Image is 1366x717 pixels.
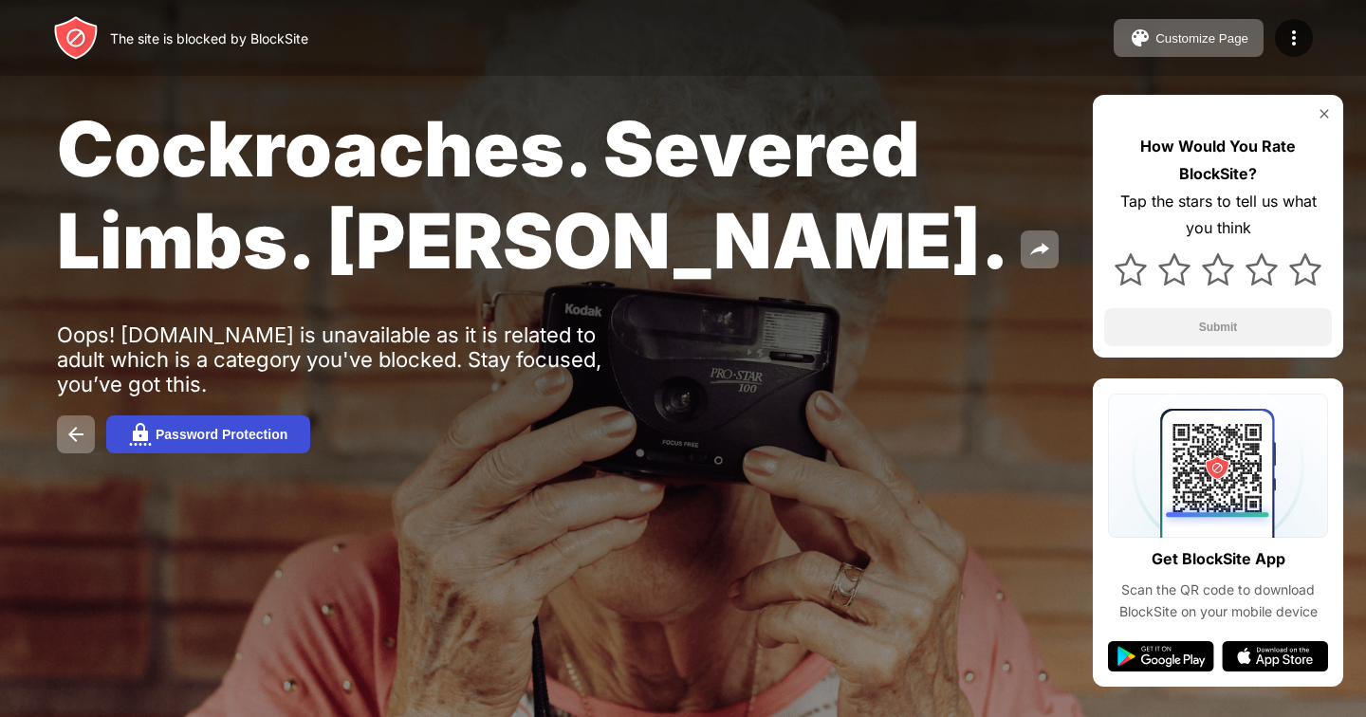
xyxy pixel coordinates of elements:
img: star.svg [1246,253,1278,285]
img: share.svg [1028,238,1051,261]
button: Customize Page [1114,19,1264,57]
img: pallet.svg [1129,27,1152,49]
img: star.svg [1115,253,1147,285]
img: star.svg [1289,253,1321,285]
button: Password Protection [106,415,310,453]
div: How Would You Rate BlockSite? [1104,133,1332,188]
div: Oops! [DOMAIN_NAME] is unavailable as it is related to adult which is a category you've blocked. ... [57,322,643,396]
img: menu-icon.svg [1283,27,1305,49]
div: Get BlockSite App [1152,545,1285,573]
img: star.svg [1158,253,1191,285]
img: app-store.svg [1222,641,1328,671]
div: The site is blocked by BlockSite [110,30,308,46]
img: star.svg [1202,253,1234,285]
img: google-play.svg [1108,641,1214,671]
img: password.svg [129,423,152,446]
div: Customize Page [1155,31,1248,46]
img: header-logo.svg [53,15,99,61]
div: Scan the QR code to download BlockSite on your mobile device [1108,579,1328,622]
img: back.svg [65,423,87,446]
span: Cockroaches. Severed Limbs. [PERSON_NAME]. [57,102,1009,286]
button: Submit [1104,308,1332,346]
img: rate-us-close.svg [1317,106,1332,121]
div: Tap the stars to tell us what you think [1104,188,1332,243]
div: Password Protection [156,427,287,442]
